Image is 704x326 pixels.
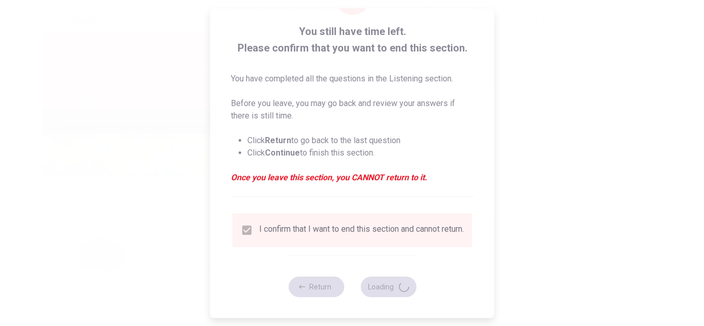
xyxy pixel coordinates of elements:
li: Click to go back to the last question [247,134,474,147]
strong: Continue [265,148,300,158]
span: You still have time left. Please confirm that you want to end this section. [231,23,474,56]
button: Loading [360,277,416,297]
em: Once you leave this section, you CANNOT return to it. [231,171,474,184]
strong: Return [265,135,291,145]
p: You have completed all the questions in the Listening section. [231,73,474,85]
button: Return [288,277,344,297]
div: I confirm that I want to end this section and cannot return. [259,224,464,236]
li: Click to finish this section. [247,147,474,159]
p: Before you leave, you may go back and review your answers if there is still time. [231,97,474,122]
